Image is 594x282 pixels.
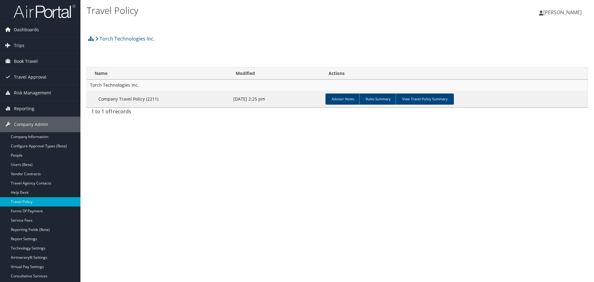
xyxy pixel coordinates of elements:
span: Company Admin [14,117,48,132]
th: Actions [323,67,588,80]
span: 1 [110,108,113,115]
span: Risk Management [14,85,51,101]
a: Advisor Notes [325,93,360,105]
td: Torch Technologies Inc. [87,80,588,91]
span: [PERSON_NAME] [543,9,582,16]
div: 1 to 1 of records [91,108,207,118]
span: Reporting [14,101,34,116]
span: Dashboards [14,22,39,37]
a: View Travel Policy Summary [396,93,454,105]
td: Company Travel Policy (2211) [87,91,230,107]
a: [PERSON_NAME] [539,3,588,22]
th: Modified: activate to sort column ascending [230,67,323,80]
span: Book Travel [14,54,38,69]
img: airportal-logo.png [14,4,75,19]
th: Name: activate to sort column ascending [87,67,230,80]
span: Travel Approval [14,69,46,85]
a: Rules Summary [359,93,397,105]
span: Trips [14,38,24,53]
a: Torch Technologies Inc. [95,33,155,45]
h1: Travel Policy [87,4,421,17]
td: [DATE] 2:25 pm [230,91,323,107]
